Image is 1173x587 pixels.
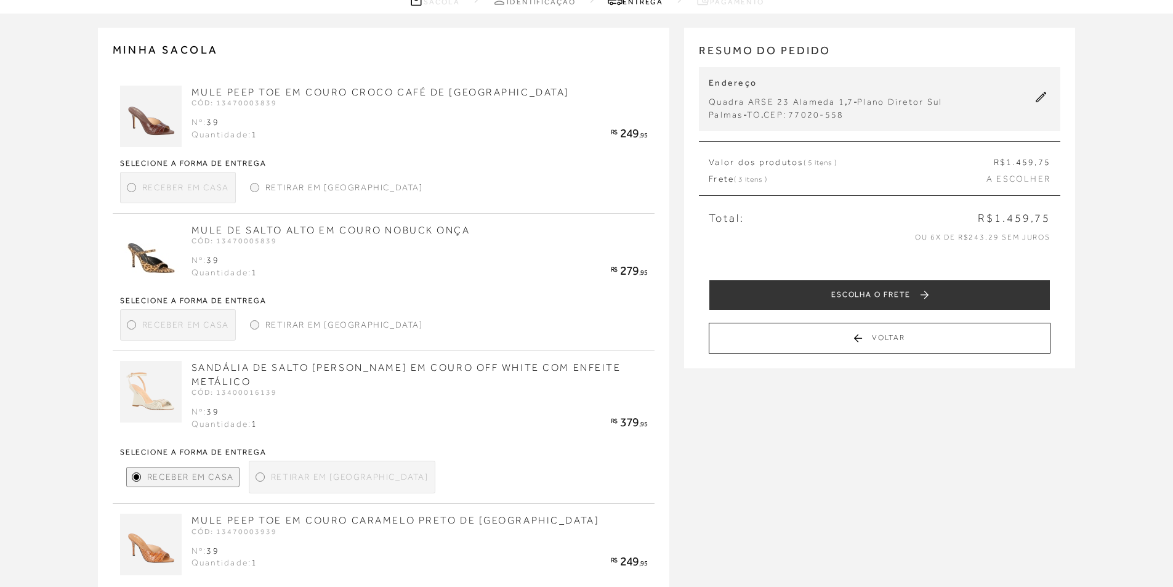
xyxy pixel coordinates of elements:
[191,388,277,397] span: CÓD: 13400016139
[639,559,648,567] span: ,95
[639,420,648,427] span: ,95
[709,211,744,226] span: Total:
[734,175,767,184] span: ( 3 itens )
[191,267,258,279] div: Quantidade:
[206,407,219,416] span: 39
[191,87,570,98] a: MULE PEEP TOE EM COURO CROCO CAFÉ DE [GEOGRAPHIC_DATA]
[191,116,258,129] div: Nº:
[206,255,219,265] span: 39
[1006,157,1034,167] span: 1.459
[251,419,257,429] span: 1
[120,160,648,167] strong: Selecione a forma de entrega
[191,406,258,418] div: Nº:
[611,417,618,424] span: R$
[191,527,277,536] span: CÓD: 13470003939
[620,264,639,277] span: 279
[147,471,234,484] span: Receber em Casa
[986,173,1050,185] span: A ESCOLHER
[709,280,1050,310] button: ESCOLHA O FRETE
[620,554,639,568] span: 249
[142,318,229,331] span: Receber em Casa
[206,117,219,127] span: 39
[709,77,942,89] p: Endereço
[191,254,258,267] div: Nº:
[709,95,942,108] div: , -
[857,97,942,107] span: Plano Diretor Sul
[709,323,1050,354] button: Voltar
[271,471,429,484] span: Retirar em [GEOGRAPHIC_DATA]
[265,181,423,194] span: Retirar em [GEOGRAPHIC_DATA]
[978,211,1050,226] span: R$1.459,75
[620,126,639,140] span: 249
[639,131,648,139] span: ,95
[611,128,618,136] span: R$
[251,267,257,277] span: 1
[639,269,648,276] span: ,95
[699,43,1060,68] h2: RESUMO DO PEDIDO
[847,97,853,107] span: 7
[191,545,258,557] div: Nº:
[994,157,1006,167] span: R$
[191,418,258,431] div: Quantidade:
[191,515,599,526] a: MULE PEEP TOE EM COURO CARAMELO PRETO DE [GEOGRAPHIC_DATA]
[620,415,639,429] span: 379
[191,225,470,236] a: MULE DE SALTO ALTO EM COURO NOBUCK ONÇA
[142,181,229,194] span: Receber em Casa
[788,110,844,119] span: 77020-558
[709,173,767,185] span: Frete
[191,129,258,141] div: Quantidade:
[915,233,1050,241] span: ou 6x de R$243,29 sem juros
[764,110,786,119] span: CEP:
[709,110,743,119] span: Palmas
[611,265,618,273] span: R$
[191,557,258,569] div: Quantidade:
[1034,157,1050,167] span: ,75
[191,362,621,387] a: SANDÁLIA DE SALTO [PERSON_NAME] EM COURO OFF WHITE COM ENFEITE METÁLICO
[804,158,837,167] span: ( 5 itens )
[120,448,648,456] strong: Selecione a forma de entrega
[120,297,648,304] strong: Selecione a forma de entrega
[747,110,761,119] span: TO
[611,556,618,564] span: R$
[265,318,423,331] span: Retirar em [GEOGRAPHIC_DATA]
[191,99,277,107] span: CÓD: 13470003839
[191,237,277,245] span: CÓD: 13470005839
[709,97,845,107] span: Quadra ARSE 23 Alameda 1
[120,86,182,147] img: MULE PEEP TOE EM COURO CROCO CAFÉ DE SALTO ALTO
[120,514,182,575] img: MULE PEEP TOE EM COURO CARAMELO PRETO DE SALTO ALTO
[113,43,655,57] h2: MINHA SACOLA
[251,557,257,567] span: 1
[251,129,257,139] span: 1
[120,361,182,423] img: SANDÁLIA DE SALTO ANABELA EM COURO OFF WHITE COM ENFEITE METÁLICO
[709,156,836,169] span: Valor dos produtos
[206,546,219,556] span: 39
[709,108,942,121] div: - .
[120,224,182,285] img: MULE DE SALTO ALTO EM COURO NOBUCK ONÇA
